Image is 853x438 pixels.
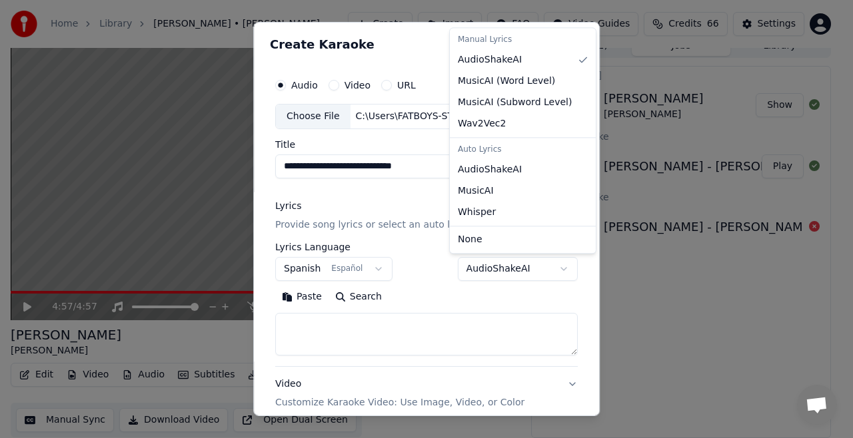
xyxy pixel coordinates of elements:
[458,96,572,109] span: MusicAI ( Subword Level )
[458,163,522,176] span: AudioShakeAI
[458,206,496,219] span: Whisper
[458,75,555,88] span: MusicAI ( Word Level )
[452,31,593,49] div: Manual Lyrics
[458,53,522,67] span: AudioShakeAI
[458,233,482,246] span: None
[458,184,494,198] span: MusicAI
[452,140,593,159] div: Auto Lyrics
[458,117,506,130] span: Wav2Vec2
